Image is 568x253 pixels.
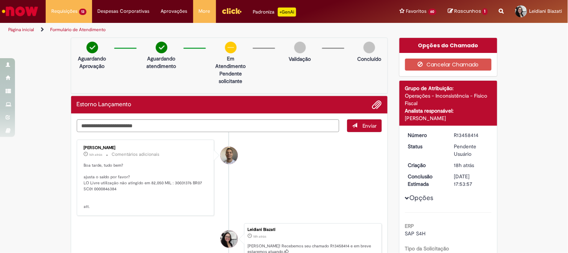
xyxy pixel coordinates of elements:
dt: Número [403,131,449,139]
div: [PERSON_NAME] [405,114,492,122]
div: Grupo de Atribuição: [405,84,492,92]
img: img-circle-grey.png [364,42,375,53]
div: Pendente Usuário [454,143,489,158]
div: Operações - Inconsistência - Físico Fiscal [405,92,492,107]
time: 28/08/2025 17:06:31 [89,152,103,157]
img: img-circle-grey.png [294,42,306,53]
ul: Trilhas de página [6,23,373,37]
button: Adicionar anexos [372,100,382,110]
span: Enviar [362,122,377,129]
dt: Criação [403,161,449,169]
textarea: Digite sua mensagem aqui... [77,119,340,132]
p: Aguardando atendimento [143,55,180,70]
img: check-circle-green.png [156,42,167,53]
span: SAP S4H [405,230,426,237]
div: Joziano De Jesus Oliveira [221,147,238,164]
span: Despesas Corporativas [98,8,150,15]
div: Opções do Chamado [400,38,497,53]
dt: Status [403,143,449,150]
span: Leidiani Biazati [529,8,562,14]
span: 13 [79,9,86,15]
img: ServiceNow [1,4,39,19]
img: check-circle-green.png [86,42,98,53]
div: [PERSON_NAME] [84,146,209,150]
div: [DATE] 17:53:57 [454,173,489,188]
b: ERP [405,223,414,229]
p: Aguardando Aprovação [74,55,110,70]
p: Boa tarde, tudo bem? ajusta o saldo por favor? LO Livre utilização não atingido em 82,050 MIL : 3... [84,163,209,210]
span: Favoritos [406,8,427,15]
a: Formulário de Atendimento [50,27,106,33]
span: More [199,8,210,15]
a: Página inicial [8,27,34,33]
b: Tipo da Solicitação [405,245,449,252]
p: Validação [289,55,311,63]
div: 28/08/2025 14:53:53 [454,161,489,169]
span: 18h atrás [454,162,474,169]
img: click_logo_yellow_360x200.png [222,5,242,17]
span: 18h atrás [253,234,266,239]
p: Pendente solicitante [213,70,249,85]
p: Em Atendimento [213,55,249,70]
span: 1 [482,8,488,15]
span: Aprovações [161,8,188,15]
div: Leidiani Biazati [247,227,378,232]
button: Cancelar Chamado [405,59,492,71]
span: 16h atrás [89,152,103,157]
h2: Estorno Lançamento Histórico de tíquete [77,101,131,108]
div: Analista responsável: [405,107,492,114]
span: Requisições [51,8,78,15]
img: circle-minus.png [225,42,237,53]
time: 28/08/2025 14:53:53 [454,162,474,169]
p: Concluído [357,55,381,63]
div: R13458414 [454,131,489,139]
p: +GenAi [278,8,296,17]
span: Rascunhos [454,8,481,15]
small: Comentários adicionais [112,151,160,158]
div: Padroniza [253,8,296,17]
button: Enviar [347,119,382,132]
a: Rascunhos [448,8,488,15]
time: 28/08/2025 14:53:53 [253,234,266,239]
span: 60 [428,9,437,15]
dt: Conclusão Estimada [403,173,449,188]
div: Leidiani Biazati [221,230,238,248]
